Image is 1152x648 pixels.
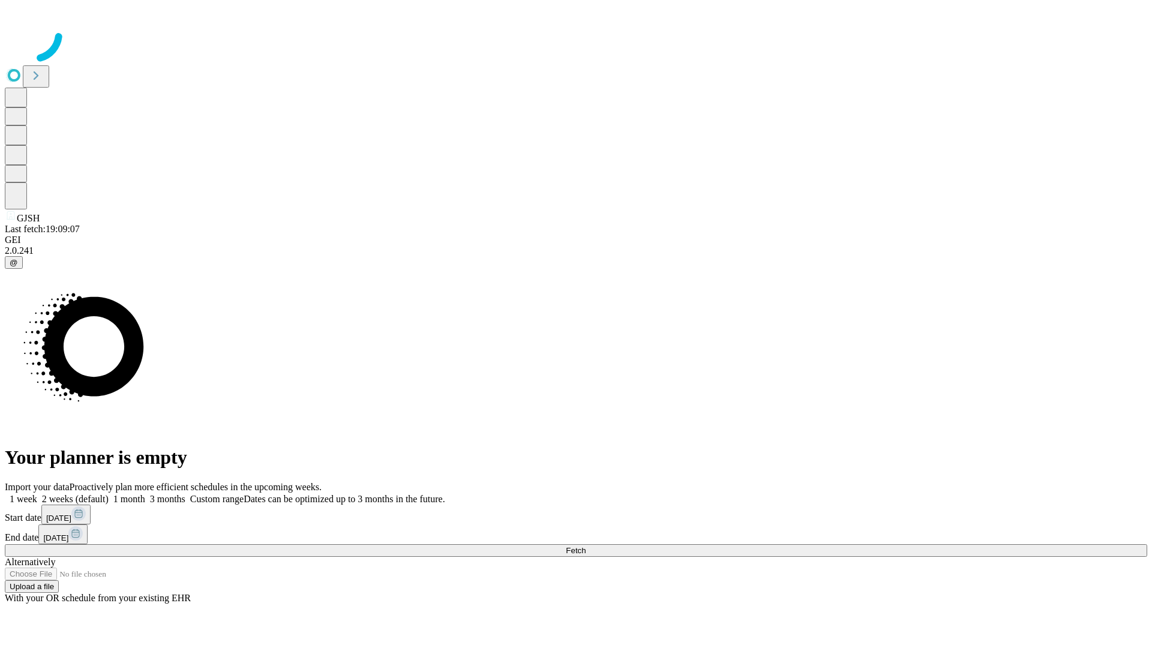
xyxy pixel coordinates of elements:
[41,505,91,524] button: [DATE]
[190,494,244,504] span: Custom range
[150,494,185,504] span: 3 months
[5,524,1147,544] div: End date
[5,256,23,269] button: @
[5,580,59,593] button: Upload a file
[10,494,37,504] span: 1 week
[43,533,68,542] span: [DATE]
[566,546,586,555] span: Fetch
[5,235,1147,245] div: GEI
[38,524,88,544] button: [DATE]
[42,494,109,504] span: 2 weeks (default)
[10,258,18,267] span: @
[5,593,191,603] span: With your OR schedule from your existing EHR
[5,446,1147,469] h1: Your planner is empty
[5,224,80,234] span: Last fetch: 19:09:07
[113,494,145,504] span: 1 month
[5,505,1147,524] div: Start date
[244,494,445,504] span: Dates can be optimized up to 3 months in the future.
[5,482,70,492] span: Import your data
[46,514,71,523] span: [DATE]
[17,213,40,223] span: GJSH
[5,544,1147,557] button: Fetch
[70,482,322,492] span: Proactively plan more efficient schedules in the upcoming weeks.
[5,245,1147,256] div: 2.0.241
[5,557,55,567] span: Alternatively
